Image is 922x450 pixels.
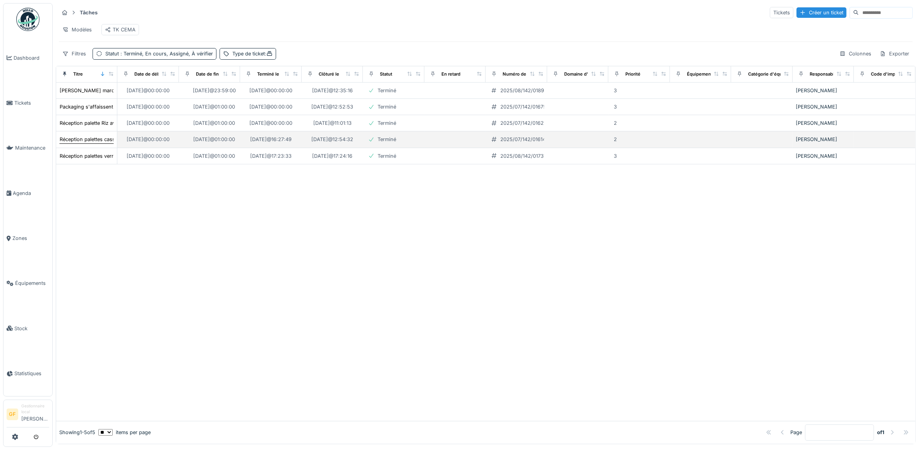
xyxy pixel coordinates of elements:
div: Date de début planifiée [134,71,184,78]
div: [DATE] @ 17:23:33 [250,152,292,160]
img: Badge_color-CXgf-gQk.svg [16,8,39,31]
div: Terminé le [257,71,279,78]
div: Type de ticket [232,50,273,57]
div: En retard [441,71,460,78]
div: Statut [105,50,213,57]
div: Catégorie d'équipement [748,71,800,78]
span: : Terminé, En cours, Assigné, À vérifier [119,51,213,57]
div: 2025/08/142/01896 [500,87,547,94]
a: Dashboard [3,35,52,80]
a: GF Gestionnaire local[PERSON_NAME] [7,403,49,428]
div: 2025/07/142/01675 [500,103,546,110]
div: 2025/07/142/01621 [500,119,546,127]
div: 3 [614,152,617,160]
div: Packaging s'affaissent au stockage (par 3) - stockage depuis 02/25 [60,103,221,110]
div: [DATE] @ 00:00:00 [127,87,170,94]
div: Terminé [378,136,396,143]
div: [PERSON_NAME] [796,87,851,94]
a: Équipements [3,261,52,306]
li: [PERSON_NAME] [21,403,49,426]
div: [DATE] @ 12:35:16 [312,87,353,94]
span: Agenda [13,190,49,197]
div: Terminé [378,87,396,94]
span: Tickets [14,99,49,107]
div: Domaine d'expertise [564,71,608,78]
div: Tickets [770,7,793,18]
a: Agenda [3,171,52,216]
div: 2025/07/142/01614 [500,136,546,143]
div: 3 [614,87,617,94]
div: [DATE] @ 00:00:00 [127,119,170,127]
div: Réception palettes cassée et coups de fourches - DN 5680111588 [60,136,215,143]
div: [DATE] @ 01:00:00 [193,119,235,127]
div: TK CEMA [105,26,136,33]
div: 2025/08/142/01737 [500,152,546,160]
div: Page [790,429,802,436]
div: [DATE] @ 11:01:13 [313,119,352,127]
div: Exporter [876,48,913,59]
div: 2 [614,136,617,143]
div: Terminé [378,119,396,127]
div: [PERSON_NAME] [796,103,851,110]
div: Terminé [378,103,396,110]
span: Statistiques [14,370,49,377]
div: 3 [614,103,617,110]
div: items per page [98,429,151,436]
div: Réception palettes verrerie abîmées - DN 5680111653 [60,152,185,160]
div: [DATE] @ 00:00:00 [127,136,170,143]
div: Titre [73,71,83,78]
span: : [265,51,273,57]
div: [DATE] @ 01:00:00 [193,152,235,160]
div: Statut [380,71,392,78]
div: Créer un ticket [797,7,846,18]
div: Terminé [378,152,396,160]
div: [PERSON_NAME] [796,119,851,127]
div: [DATE] @ 12:52:53 [311,103,353,110]
div: [DATE] @ 16:27:49 [250,136,292,143]
div: Clôturé le [319,71,339,78]
div: [DATE] @ 12:54:32 [311,136,353,143]
div: [DATE] @ 00:00:00 [127,152,170,160]
span: Stock [14,325,49,332]
div: Numéro de ticket [503,71,539,78]
div: [DATE] @ 23:59:00 [193,87,236,94]
div: [DATE] @ 00:00:00 [249,87,292,94]
span: Zones [12,234,49,242]
div: [DATE] @ 00:00:00 [249,103,292,110]
div: Date de fin planifiée [196,71,238,78]
strong: of 1 [877,429,884,436]
a: Maintenance [3,126,52,171]
div: Code d'imputation [871,71,910,78]
div: [DATE] @ 00:00:00 [127,103,170,110]
a: Statistiques [3,351,52,396]
span: Dashboard [14,54,49,62]
div: Équipement [687,71,713,78]
div: [DATE] @ 17:24:16 [312,152,352,160]
div: [PERSON_NAME] marchandise en déplaçant et rangeant - article 4046093003 – lot 875610 [60,87,275,94]
div: [DATE] @ 01:00:00 [193,103,235,110]
a: Tickets [3,80,52,125]
div: [DATE] @ 00:00:00 [249,119,292,127]
div: Showing 1 - 5 of 5 [59,429,95,436]
div: [DATE] @ 01:00:00 [193,136,235,143]
li: GF [7,409,18,420]
div: Colonnes [836,48,875,59]
div: Filtres [59,48,89,59]
div: [PERSON_NAME] [796,136,851,143]
div: Priorité [625,71,640,78]
div: Réception palette Riz avec packaging cassé - Madarest [60,119,189,127]
div: Responsable [810,71,837,78]
a: Zones [3,216,52,261]
div: [PERSON_NAME] [796,152,851,160]
strong: Tâches [77,9,101,16]
div: Modèles [59,24,95,35]
div: 2 [614,119,617,127]
div: Gestionnaire local [21,403,49,415]
span: Équipements [15,279,49,287]
span: Maintenance [15,144,49,152]
a: Stock [3,306,52,351]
